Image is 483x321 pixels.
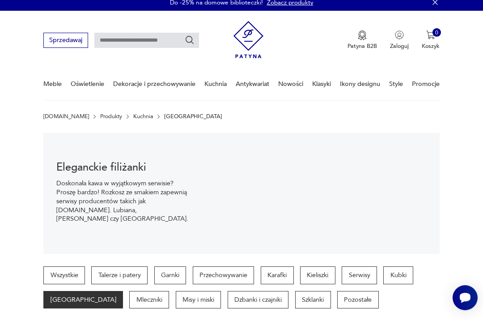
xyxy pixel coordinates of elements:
[390,30,409,50] button: Zaloguj
[422,30,440,50] button: 0Koszyk
[347,42,377,50] p: Patyna B2B
[432,28,441,37] div: 0
[202,133,439,254] img: 1132479ba2f2d4faba0628093889a7ce.jpg
[395,30,404,39] img: Ikonka użytkownika
[453,285,478,310] iframe: Smartsupp widget button
[295,291,331,309] a: Szklanki
[426,30,435,39] img: Ikona koszyka
[412,68,440,99] a: Promocje
[342,266,377,284] a: Serwisy
[390,42,409,50] p: Zaloguj
[358,30,367,40] img: Ikona medalu
[312,68,331,99] a: Klasyki
[43,291,123,309] a: [GEOGRAPHIC_DATA]
[228,291,289,309] a: Dzbanki i czajniki
[185,35,195,45] button: Szukaj
[100,113,122,120] a: Produkty
[56,179,189,223] p: Doskonała kawa w wyjątkowym serwisie? Proszę bardzo! Rozkosz ze smakiem zapewnią serwisy producen...
[129,291,169,309] a: Mleczniki
[91,266,148,284] a: Talerze i patery
[56,163,189,173] h1: Eleganckie filiżanki
[204,68,227,99] a: Kuchnia
[422,42,440,50] p: Koszyk
[164,113,222,120] p: [GEOGRAPHIC_DATA]
[261,266,294,284] a: Karafki
[347,30,377,50] a: Ikona medaluPatyna B2B
[236,68,269,99] a: Antykwariat
[133,113,153,120] a: Kuchnia
[193,266,254,284] a: Przechowywanie
[113,68,195,99] a: Dekoracje i przechowywanie
[389,68,403,99] a: Style
[347,30,377,50] button: Patyna B2B
[71,68,104,99] a: Oświetlenie
[43,68,62,99] a: Meble
[300,266,335,284] a: Kieliszki
[383,266,413,284] a: Kubki
[176,291,221,309] a: Misy i miski
[43,38,88,43] a: Sprzedawaj
[43,33,88,47] button: Sprzedawaj
[340,68,380,99] a: Ikony designu
[278,68,303,99] a: Nowości
[43,113,89,120] a: [DOMAIN_NAME]
[154,266,186,284] a: Garnki
[43,266,85,284] a: Wszystkie
[337,291,379,309] a: Pozostałe
[233,18,263,61] img: Patyna - sklep z meblami i dekoracjami vintage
